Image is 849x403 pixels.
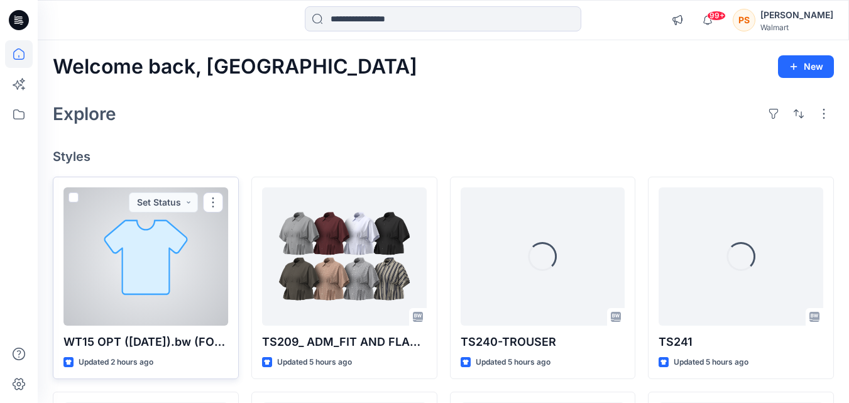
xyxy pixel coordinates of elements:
[53,55,417,79] h2: Welcome back, [GEOGRAPHIC_DATA]
[53,104,116,124] h2: Explore
[707,11,726,21] span: 99+
[63,333,228,351] p: WT15 OPT ([DATE]).bw (FOR UPLOAD0
[277,356,352,369] p: Updated 5 hours ago
[461,333,625,351] p: TS240-TROUSER
[733,9,755,31] div: PS
[659,333,823,351] p: TS241
[262,187,427,326] a: TS209_ ADM_FIT AND FLARE BLOUSE
[53,149,834,164] h4: Styles
[760,8,833,23] div: [PERSON_NAME]
[760,23,833,32] div: Walmart
[63,187,228,326] a: WT15 OPT (21-06-25).bw (FOR UPLOAD0
[262,333,427,351] p: TS209_ ADM_FIT AND FLARE BLOUSE
[79,356,153,369] p: Updated 2 hours ago
[674,356,748,369] p: Updated 5 hours ago
[778,55,834,78] button: New
[476,356,550,369] p: Updated 5 hours ago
